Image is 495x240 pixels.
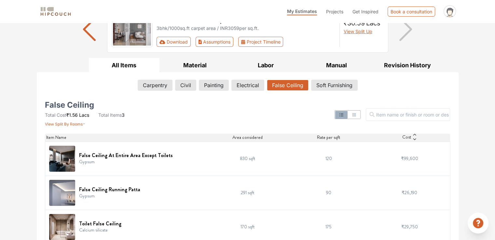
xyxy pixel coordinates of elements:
[157,37,191,47] button: Download
[288,176,369,210] td: 90
[231,80,264,91] button: Electrical
[49,146,75,172] img: False Ceiling At Entire Area Except Toilets
[366,19,380,27] span: Lacs
[175,80,196,91] button: Civil
[399,18,412,41] img: arrow right
[45,118,86,127] button: View Split By Rooms
[344,29,372,34] span: View Split Up
[238,37,283,47] button: Project Timeline
[39,4,72,19] span: logo-horizontal.svg
[207,176,288,210] td: 291 sqft
[157,37,336,47] div: Toolbar with button groups
[344,28,372,35] button: View Split Up
[317,134,340,141] span: Rate per sqft
[199,80,229,91] button: Painting
[79,220,121,227] h6: Toilet False Ceiling
[326,9,343,14] span: Projects
[111,11,153,47] img: gallery
[138,80,172,91] button: Carpentry
[79,112,89,118] span: Lacs
[79,158,173,165] p: Gypsum
[301,58,372,73] button: Manual
[79,186,140,193] h6: False Ceiling Running Patta
[45,122,83,127] span: View Split By Rooms
[288,141,369,176] td: 120
[98,112,125,118] li: 3
[46,134,66,141] span: Item Name
[287,8,317,14] span: My Estimates
[230,58,301,73] button: Labor
[232,134,263,141] span: Area considered
[89,58,160,73] button: All Items
[79,227,121,233] p: Calcium silicate
[157,37,288,47] div: First group
[79,193,140,199] p: Gypsum
[83,18,96,41] img: arrow left
[79,152,173,158] h6: False Ceiling At Entire Area Except Toilets
[159,58,230,73] button: Material
[267,80,309,91] button: False Ceiling
[311,80,358,91] button: Soft Furnishing
[39,6,72,17] img: logo-horizontal.svg
[401,223,418,230] span: ₹29,750
[49,180,75,206] img: False Ceiling Running Patta
[372,58,443,73] button: Revision History
[402,189,417,196] span: ₹26,190
[98,112,122,118] span: Total Items
[157,25,336,32] div: 3bhk / 1000 sq.ft carpet area / INR 3059 per sq.ft.
[352,9,378,14] span: Get Inspired
[388,7,435,17] div: Book a consultation
[401,155,418,162] span: ₹99,600
[49,214,75,240] img: Toilet False Ceiling
[402,134,411,141] span: Cost
[157,11,336,23] h3: Cost Estimate Report - 70594
[45,112,66,118] span: Total Cost
[366,108,450,121] input: Item name or finish or room or description
[207,141,288,176] td: 830 sqft
[344,19,365,27] span: ₹30.59
[45,102,94,108] h5: False Ceiling
[66,112,78,118] span: ₹1.56
[196,37,234,47] button: Assumptions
